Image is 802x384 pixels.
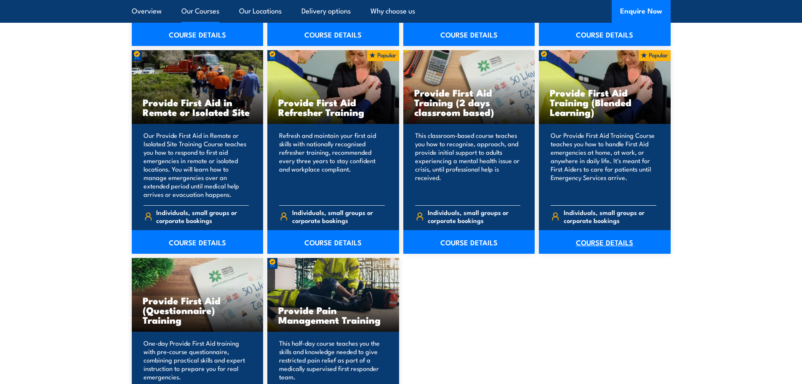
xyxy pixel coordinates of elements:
a: COURSE DETAILS [539,22,671,46]
p: Our Provide First Aid Training Course teaches you how to handle First Aid emergencies at home, at... [551,131,656,199]
a: COURSE DETAILS [132,22,264,46]
span: Individuals, small groups or corporate bookings [564,208,656,224]
a: COURSE DETAILS [267,22,399,46]
a: COURSE DETAILS [539,230,671,254]
h3: Provide First Aid Refresher Training [278,97,388,117]
h3: Provide First Aid (Questionnaire) Training [143,295,253,325]
h3: Provide First Aid in Remote or Isolated Site [143,97,253,117]
p: One-day Provide First Aid training with pre-course questionnaire, combining practical skills and ... [144,339,249,381]
span: Individuals, small groups or corporate bookings [428,208,520,224]
span: Individuals, small groups or corporate bookings [156,208,249,224]
a: COURSE DETAILS [403,230,535,254]
a: COURSE DETAILS [267,230,399,254]
a: COURSE DETAILS [403,22,535,46]
p: This classroom-based course teaches you how to recognise, approach, and provide initial support t... [415,131,521,199]
p: Refresh and maintain your first aid skills with nationally recognised refresher training, recomme... [279,131,385,199]
h3: Provide Pain Management Training [278,305,388,325]
p: This half-day course teaches you the skills and knowledge needed to give restricted pain relief a... [279,339,385,381]
span: Individuals, small groups or corporate bookings [292,208,385,224]
h3: Provide First Aid Training (2 days classroom based) [414,88,524,117]
p: Our Provide First Aid in Remote or Isolated Site Training Course teaches you how to respond to fi... [144,131,249,199]
h3: Provide First Aid Training (Blended Learning) [550,88,660,117]
a: COURSE DETAILS [132,230,264,254]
